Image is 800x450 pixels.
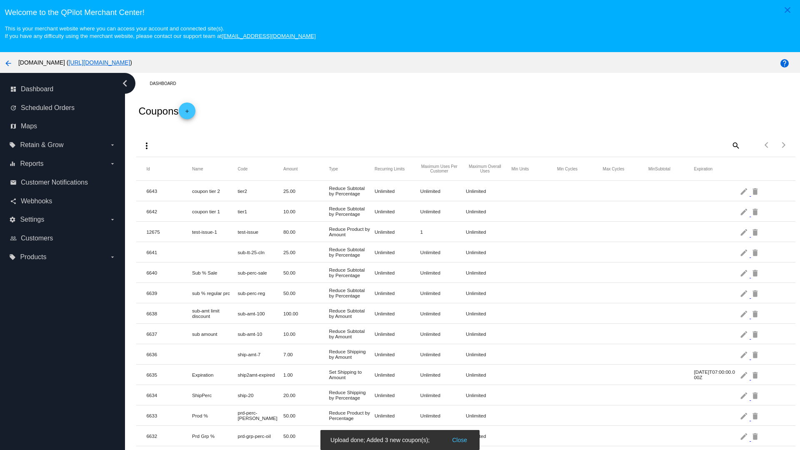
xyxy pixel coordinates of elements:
[283,227,329,237] mat-cell: 80.00
[557,166,577,171] button: Change sorting for MinCycles
[237,288,283,298] mat-cell: sub-perc-reg
[5,25,315,39] small: This is your merchant website where you can access your account and connected site(s). If you hav...
[751,185,761,197] mat-icon: delete
[329,428,375,443] mat-cell: Reduce Product by Percentage
[142,141,152,151] mat-icon: more_vert
[21,85,53,93] span: Dashboard
[329,347,375,362] mat-cell: Reduce Shipping by Amount
[740,430,750,442] mat-icon: edit
[192,411,238,420] mat-cell: Prod %
[751,307,761,320] mat-icon: delete
[375,370,420,380] mat-cell: Unlimited
[9,160,16,167] i: equalizer
[782,5,792,15] mat-icon: close
[466,247,512,257] mat-cell: Unlimited
[466,268,512,277] mat-cell: Unlimited
[192,166,203,171] button: Change sorting for Name
[420,164,459,173] button: Change sorting for CustomerConversionLimits
[182,108,192,118] mat-icon: add
[740,368,750,381] mat-icon: edit
[751,266,761,279] mat-icon: delete
[466,370,512,380] mat-cell: Unlimited
[694,367,740,382] mat-cell: [DATE]T07:00:00.000Z
[329,367,375,382] mat-cell: Set Shipping to Amount
[329,183,375,198] mat-cell: Reduce Subtotal by Percentage
[751,430,761,442] mat-icon: delete
[237,408,283,423] mat-cell: prd-perc-[PERSON_NAME]
[751,327,761,340] mat-icon: delete
[420,288,466,298] mat-cell: Unlimited
[283,370,329,380] mat-cell: 1.00
[375,207,420,216] mat-cell: Unlimited
[283,411,329,420] mat-cell: 50.00
[740,225,750,238] mat-icon: edit
[751,246,761,259] mat-icon: delete
[375,288,420,298] mat-cell: Unlimited
[740,266,750,279] mat-icon: edit
[648,166,670,171] button: Change sorting for MinSubtotal
[146,390,192,400] mat-cell: 6634
[730,139,740,152] mat-icon: search
[237,268,283,277] mat-cell: sub-perc-sale
[138,102,195,119] h2: Coupons
[375,411,420,420] mat-cell: Unlimited
[237,166,247,171] button: Change sorting for Code
[283,350,329,359] mat-cell: 7.00
[740,327,750,340] mat-icon: edit
[146,166,150,171] button: Change sorting for Id
[146,227,192,237] mat-cell: 12675
[237,329,283,339] mat-cell: sub-amt-10
[466,411,512,420] mat-cell: Unlimited
[751,287,761,300] mat-icon: delete
[512,166,529,171] button: Change sorting for MinUnits
[420,370,466,380] mat-cell: Unlimited
[68,59,130,66] a: [URL][DOMAIN_NAME]
[420,390,466,400] mat-cell: Unlimited
[10,195,116,208] a: share Webhooks
[466,329,512,339] mat-cell: Unlimited
[420,411,466,420] mat-cell: Unlimited
[20,160,43,167] span: Reports
[375,227,420,237] mat-cell: Unlimited
[10,235,17,242] i: people_outline
[603,166,625,171] button: Change sorting for MaxCycles
[10,105,17,111] i: update
[740,185,750,197] mat-icon: edit
[237,247,283,257] mat-cell: sub-tt-25-cln
[466,207,512,216] mat-cell: Unlimited
[118,77,132,90] i: chevron_left
[375,309,420,318] mat-cell: Unlimited
[759,137,775,153] button: Previous page
[329,166,338,171] button: Change sorting for DiscountType
[10,86,17,92] i: dashboard
[21,122,37,130] span: Maps
[283,166,297,171] button: Change sorting for Amount
[751,409,761,422] mat-icon: delete
[466,186,512,196] mat-cell: Unlimited
[21,179,88,186] span: Customer Notifications
[420,350,466,359] mat-cell: Unlimited
[283,329,329,339] mat-cell: 10.00
[283,186,329,196] mat-cell: 25.00
[10,179,17,186] i: email
[150,77,183,90] a: Dashboard
[283,247,329,257] mat-cell: 25.00
[450,436,470,444] button: Close
[466,431,512,441] mat-cell: Unlimited
[20,141,63,149] span: Retain & Grow
[192,329,238,339] mat-cell: sub amount
[329,265,375,280] mat-cell: Reduce Subtotal by Percentage
[466,350,512,359] mat-cell: Unlimited
[329,408,375,423] mat-cell: Reduce Product by Percentage
[283,268,329,277] mat-cell: 50.00
[775,137,792,153] button: Next page
[146,268,192,277] mat-cell: 6640
[3,58,13,68] mat-icon: arrow_back
[329,326,375,341] mat-cell: Reduce Subtotal by Amount
[283,207,329,216] mat-cell: 10.00
[192,268,238,277] mat-cell: Sub % Sale
[751,348,761,361] mat-icon: delete
[21,197,52,205] span: Webhooks
[740,348,750,361] mat-icon: edit
[10,82,116,96] a: dashboard Dashboard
